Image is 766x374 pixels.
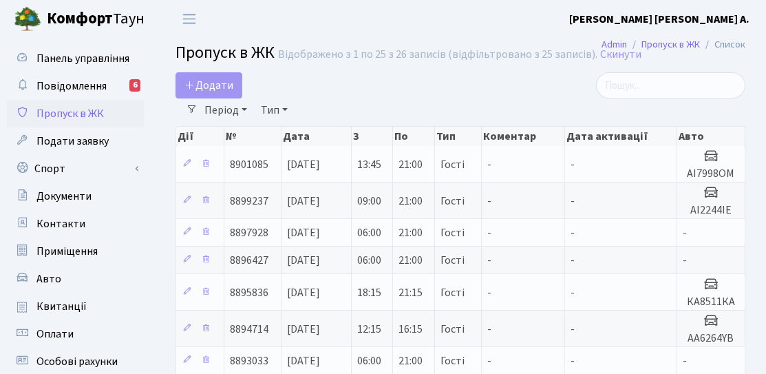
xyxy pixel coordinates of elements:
[281,127,352,146] th: Дата
[393,127,434,146] th: По
[357,225,381,240] span: 06:00
[287,353,320,368] span: [DATE]
[569,11,749,28] a: [PERSON_NAME] [PERSON_NAME] А.
[36,244,98,259] span: Приміщення
[435,127,482,146] th: Тип
[440,196,465,207] span: Гості
[184,78,233,93] span: Додати
[602,37,627,52] a: Admin
[571,322,575,337] span: -
[440,287,465,298] span: Гості
[440,227,465,238] span: Гості
[683,332,739,345] h5: АА6264YB
[278,48,597,61] div: Відображено з 1 по 25 з 26 записів (відфільтровано з 25 записів).
[7,320,145,348] a: Оплати
[230,157,268,172] span: 8901085
[36,271,61,287] span: Авто
[641,37,700,52] a: Пропуск в ЖК
[287,194,320,209] span: [DATE]
[398,253,423,268] span: 21:00
[7,210,145,238] a: Контакти
[287,225,320,240] span: [DATE]
[398,353,423,368] span: 21:00
[7,45,145,72] a: Панель управління
[7,72,145,100] a: Повідомлення6
[571,353,575,368] span: -
[175,41,275,65] span: Пропуск в ЖК
[357,322,381,337] span: 12:15
[7,127,145,155] a: Подати заявку
[398,285,423,300] span: 21:15
[398,157,423,172] span: 21:00
[352,127,393,146] th: З
[482,127,565,146] th: Коментар
[487,285,491,300] span: -
[398,322,423,337] span: 16:15
[36,79,107,94] span: Повідомлення
[398,194,423,209] span: 21:00
[581,30,766,59] nav: breadcrumb
[255,98,293,122] a: Тип
[487,194,491,209] span: -
[230,353,268,368] span: 8893033
[487,253,491,268] span: -
[175,72,242,98] a: Додати
[571,225,575,240] span: -
[287,253,320,268] span: [DATE]
[440,159,465,170] span: Гості
[287,157,320,172] span: [DATE]
[36,354,118,369] span: Особові рахунки
[677,127,745,146] th: Авто
[7,238,145,265] a: Приміщення
[440,255,465,266] span: Гості
[47,8,145,31] span: Таун
[230,194,268,209] span: 8899237
[36,51,129,66] span: Панель управління
[14,6,41,33] img: logo.png
[36,216,85,231] span: Контакти
[487,322,491,337] span: -
[571,285,575,300] span: -
[36,326,74,342] span: Оплати
[287,285,320,300] span: [DATE]
[440,324,465,335] span: Гості
[7,265,145,293] a: Авто
[600,48,641,61] a: Скинути
[357,194,381,209] span: 09:00
[571,194,575,209] span: -
[36,299,87,314] span: Квитанції
[36,189,92,204] span: Документи
[230,253,268,268] span: 8896427
[36,106,104,121] span: Пропуск в ЖК
[172,8,206,30] button: Переключити навігацію
[230,285,268,300] span: 8895836
[398,225,423,240] span: 21:00
[487,353,491,368] span: -
[683,295,739,309] h5: КА8511КА
[7,155,145,183] a: Спорт
[569,12,749,27] b: [PERSON_NAME] [PERSON_NAME] А.
[700,37,745,52] li: Список
[683,353,687,368] span: -
[7,293,145,320] a: Квитанції
[230,322,268,337] span: 8894714
[357,253,381,268] span: 06:00
[7,100,145,127] a: Пропуск в ЖК
[230,225,268,240] span: 8897928
[7,183,145,210] a: Документи
[224,127,281,146] th: №
[440,355,465,366] span: Гості
[683,204,739,217] h5: AI2244IE
[357,353,381,368] span: 06:00
[683,167,739,180] h5: AI7998OM
[199,98,253,122] a: Період
[357,157,381,172] span: 13:45
[357,285,381,300] span: 18:15
[596,72,745,98] input: Пошук...
[287,322,320,337] span: [DATE]
[487,157,491,172] span: -
[36,134,109,149] span: Подати заявку
[129,79,140,92] div: 6
[683,253,687,268] span: -
[571,253,575,268] span: -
